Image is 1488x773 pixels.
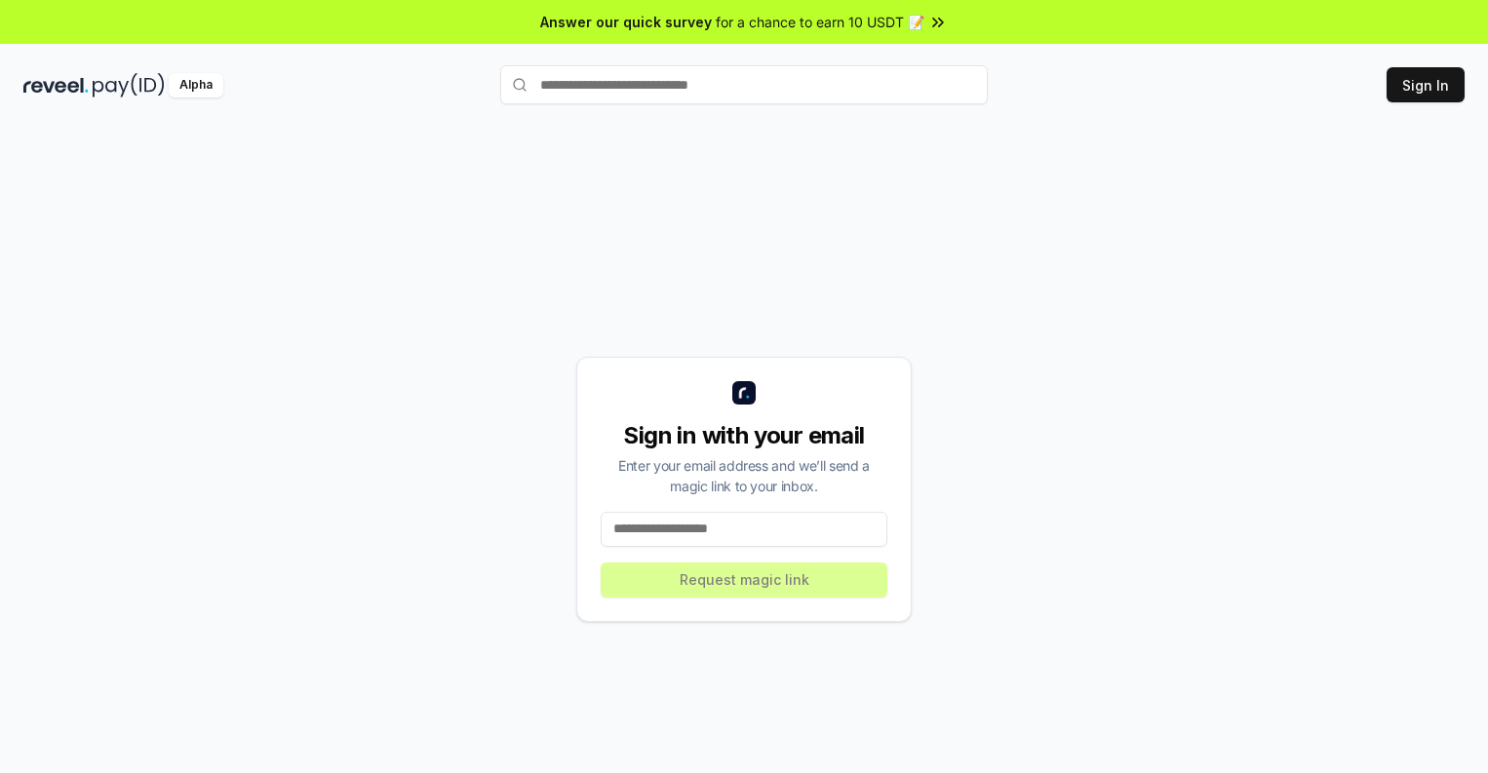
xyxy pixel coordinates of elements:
[1387,67,1465,102] button: Sign In
[23,73,89,97] img: reveel_dark
[732,381,756,405] img: logo_small
[93,73,165,97] img: pay_id
[716,12,924,32] span: for a chance to earn 10 USDT 📝
[169,73,223,97] div: Alpha
[601,420,887,451] div: Sign in with your email
[601,455,887,496] div: Enter your email address and we’ll send a magic link to your inbox.
[540,12,712,32] span: Answer our quick survey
